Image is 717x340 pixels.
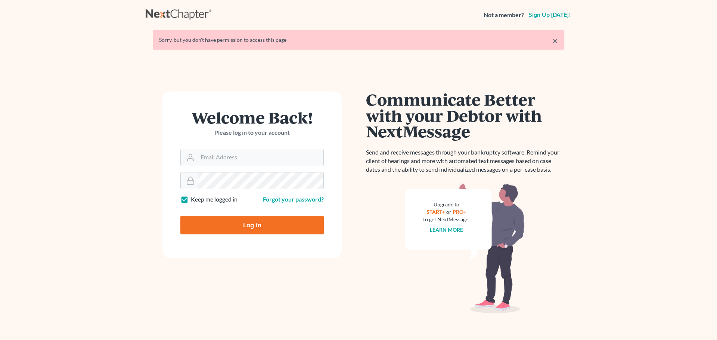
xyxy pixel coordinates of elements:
h1: Communicate Better with your Debtor with NextMessage [366,91,564,139]
h1: Welcome Back! [180,109,324,125]
strong: Not a member? [484,11,524,19]
a: Learn more [430,227,463,233]
input: Log In [180,216,324,234]
div: Sorry, but you don't have permission to access this page [159,36,558,44]
a: Forgot your password? [263,196,324,203]
label: Keep me logged in [191,195,238,204]
span: or [446,209,451,215]
a: × [553,36,558,45]
div: to get NextMessage. [423,216,469,223]
img: nextmessage_bg-59042aed3d76b12b5cd301f8e5b87938c9018125f34e5fa2b7a6b67550977c72.svg [405,183,525,314]
a: Sign up [DATE]! [527,12,571,18]
a: PRO+ [453,209,466,215]
div: Upgrade to [423,201,469,208]
a: START+ [426,209,445,215]
p: Please log in to your account [180,128,324,137]
p: Send and receive messages through your bankruptcy software. Remind your client of hearings and mo... [366,148,564,174]
input: Email Address [198,149,323,166]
